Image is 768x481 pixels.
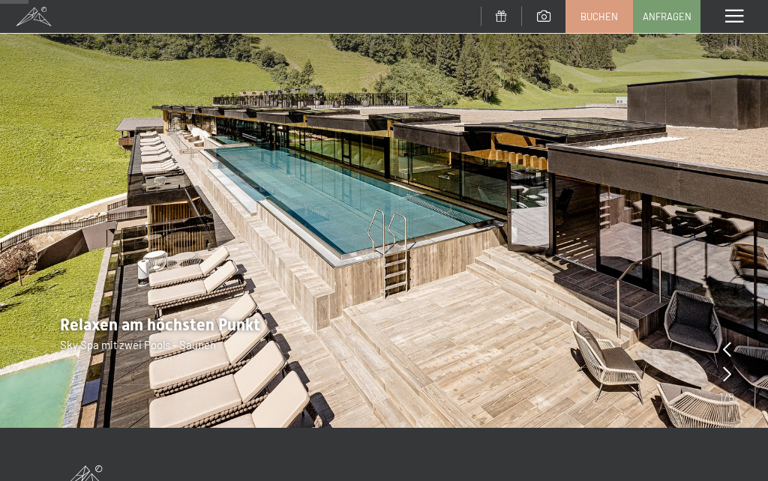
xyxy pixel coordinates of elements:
[643,10,691,23] span: Anfragen
[580,10,618,23] span: Buchen
[566,1,632,32] a: Buchen
[60,338,216,351] span: Sky Spa mit zwei Pools - Saunen
[60,315,260,334] span: Relaxen am höchsten Punkt
[724,389,728,405] span: /
[728,389,734,405] span: 8
[634,1,700,32] a: Anfragen
[719,389,724,405] span: 1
